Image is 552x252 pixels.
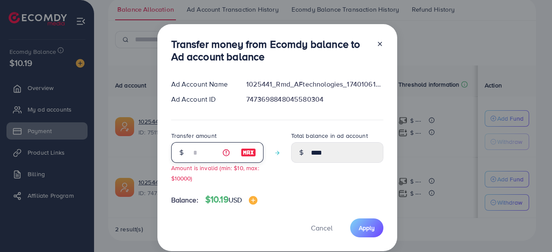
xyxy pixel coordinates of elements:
[239,79,390,89] div: 1025441_Rmd_AFtechnologies_1740106118522
[300,218,343,237] button: Cancel
[171,131,216,140] label: Transfer amount
[164,94,240,104] div: Ad Account ID
[311,223,332,233] span: Cancel
[241,147,256,158] img: image
[291,131,368,140] label: Total balance in ad account
[171,164,259,182] small: Amount is invalid (min: $10, max: $10000)
[350,218,383,237] button: Apply
[164,79,240,89] div: Ad Account Name
[171,38,370,63] h3: Transfer money from Ecomdy balance to Ad account balance
[229,195,242,205] span: USD
[359,224,375,232] span: Apply
[515,213,546,246] iframe: Chat
[205,194,257,205] h4: $10.19
[239,94,390,104] div: 7473698848045580304
[171,195,198,205] span: Balance:
[249,196,257,205] img: image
